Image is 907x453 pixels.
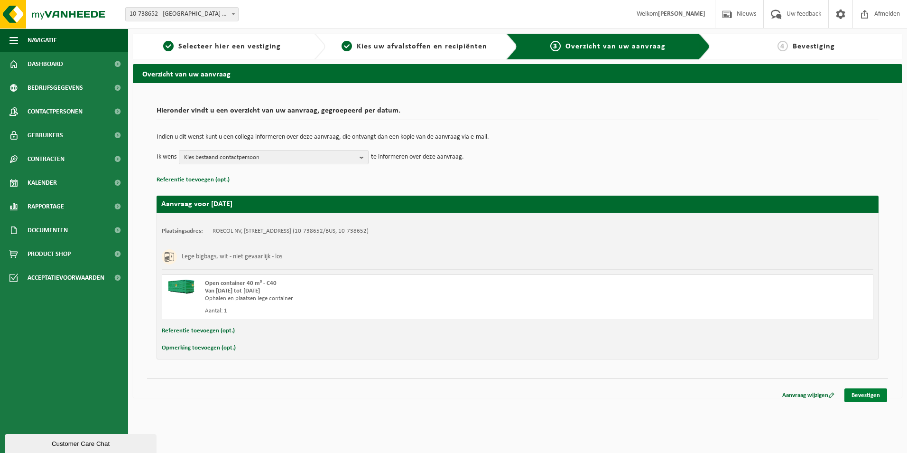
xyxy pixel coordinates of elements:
h2: Hieronder vindt u een overzicht van uw aanvraag, gegroepeerd per datum. [157,107,879,120]
span: Contracten [28,147,65,171]
div: Aantal: 1 [205,307,555,315]
span: 2 [342,41,352,51]
span: Bedrijfsgegevens [28,76,83,100]
a: Aanvraag wijzigen [775,388,842,402]
span: Selecteer hier een vestiging [178,43,281,50]
div: Ophalen en plaatsen lege container [205,295,555,302]
span: Overzicht van uw aanvraag [565,43,666,50]
span: Dashboard [28,52,63,76]
span: Contactpersonen [28,100,83,123]
p: Indien u dit wenst kunt u een collega informeren over deze aanvraag, die ontvangt dan een kopie v... [157,134,879,141]
button: Opmerking toevoegen (opt.) [162,342,236,354]
span: Acceptatievoorwaarden [28,266,104,290]
span: Bevestiging [793,43,835,50]
iframe: chat widget [5,432,158,453]
strong: Plaatsingsadres: [162,228,203,234]
span: Gebruikers [28,123,63,147]
p: te informeren over deze aanvraag. [371,150,464,164]
span: Rapportage [28,195,64,218]
span: Product Shop [28,242,71,266]
strong: Aanvraag voor [DATE] [161,200,232,208]
p: Ik wens [157,150,176,164]
button: Referentie toevoegen (opt.) [157,174,230,186]
span: 3 [550,41,561,51]
span: 4 [777,41,788,51]
span: Navigatie [28,28,57,52]
h3: Lege bigbags, wit - niet gevaarlijk - los [182,249,282,264]
span: Kies uw afvalstoffen en recipiënten [357,43,487,50]
h2: Overzicht van uw aanvraag [133,64,902,83]
button: Kies bestaand contactpersoon [179,150,369,164]
strong: Van [DATE] tot [DATE] [205,288,260,294]
a: 2Kies uw afvalstoffen en recipiënten [330,41,499,52]
span: Kalender [28,171,57,195]
strong: [PERSON_NAME] [658,10,705,18]
a: Bevestigen [844,388,887,402]
span: 10-738652 - ROECOL NV - LOKEREN [126,8,238,21]
img: HK-XC-40-GN-00.png [167,280,195,294]
a: 1Selecteer hier een vestiging [138,41,306,52]
span: Kies bestaand contactpersoon [184,151,356,165]
span: Open container 40 m³ - C40 [205,280,277,286]
button: Referentie toevoegen (opt.) [162,325,235,337]
span: 10-738652 - ROECOL NV - LOKEREN [125,7,239,21]
span: Documenten [28,218,68,242]
td: ROECOL NV, [STREET_ADDRESS] (10-738652/BUS, 10-738652) [213,227,369,235]
span: 1 [163,41,174,51]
